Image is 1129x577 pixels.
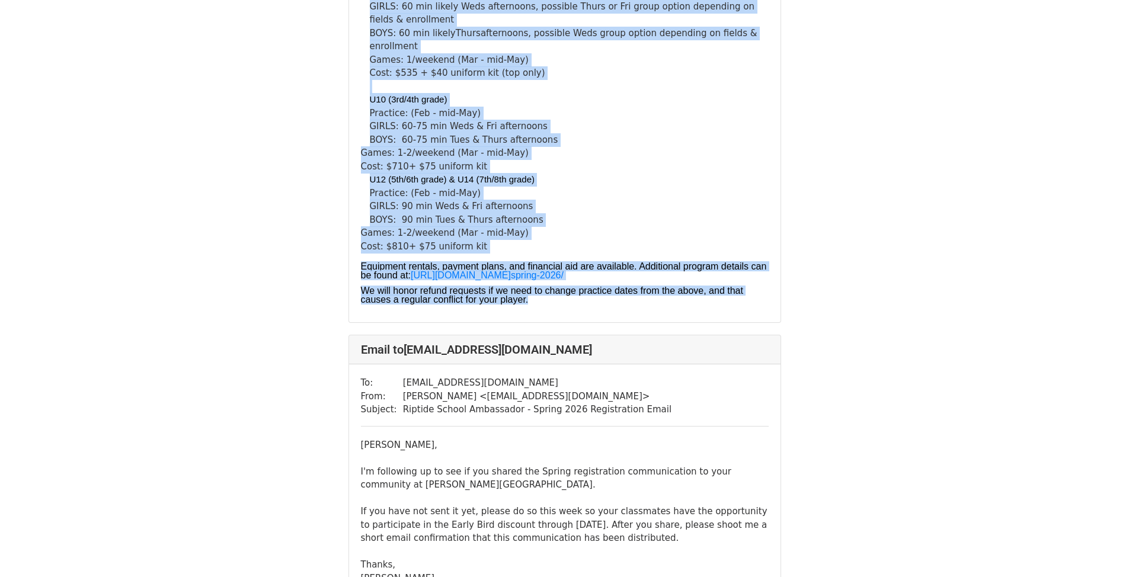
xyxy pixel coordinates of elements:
[361,376,403,390] td: To:
[370,27,769,53] li: BOYS: 60 min likely afternoons, possible Weds group option depending on fields & enrollment
[361,240,769,254] li: Cost: $810+ $75 uniform kit
[370,53,769,67] li: Games: 1/weekend (Mar - mid-May)
[1070,520,1129,577] iframe: Chat Widget
[361,226,769,240] li: Games: 1-2/weekend (Mar - mid-May)
[361,286,743,304] font: We will honor refund requests if we need to change practice dates from the above, and that causes...
[403,403,671,416] td: Riptide School Ambassador - Spring 2026 Registration Email
[370,94,447,104] font: U10 (3rd/4th grade)
[361,261,767,280] font: Equipment rentals, payment plans, and financial aid are available. Additional program details can...
[361,390,403,403] td: From:
[361,146,769,160] li: Games: 1-2/weekend (Mar - mid-May)
[456,28,481,39] span: Thurs
[361,438,769,452] div: [PERSON_NAME],
[411,270,564,280] a: [URL][DOMAIN_NAME]spring-2026/
[370,174,535,184] font: U12 (5th/6th grade) & U14 (7th/8th grade)
[370,66,769,93] li: Cost: $535 + $40 uniform kit (top only)
[361,342,769,357] h4: Email to [EMAIL_ADDRESS][DOMAIN_NAME]
[403,376,671,390] td: [EMAIL_ADDRESS][DOMAIN_NAME]
[370,120,769,133] li: GIRLS: 60-75 min Weds & Fri afternoons
[370,200,769,213] li: GIRLS: 90 min Weds & Fri afternoons
[403,390,671,403] td: [PERSON_NAME] < [EMAIL_ADDRESS][DOMAIN_NAME] >
[370,107,769,120] li: Practice: (Feb - mid-May)
[370,187,769,200] li: Practice: (Feb - mid-May)
[361,160,769,174] li: Cost: $710+ $75 uniform kit
[361,403,403,416] td: Subject:
[370,133,769,147] li: BOYS: 60-75 min Tues & Thurs afternoons
[370,213,769,227] li: BOYS: 90 min Tues & Thurs afternoons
